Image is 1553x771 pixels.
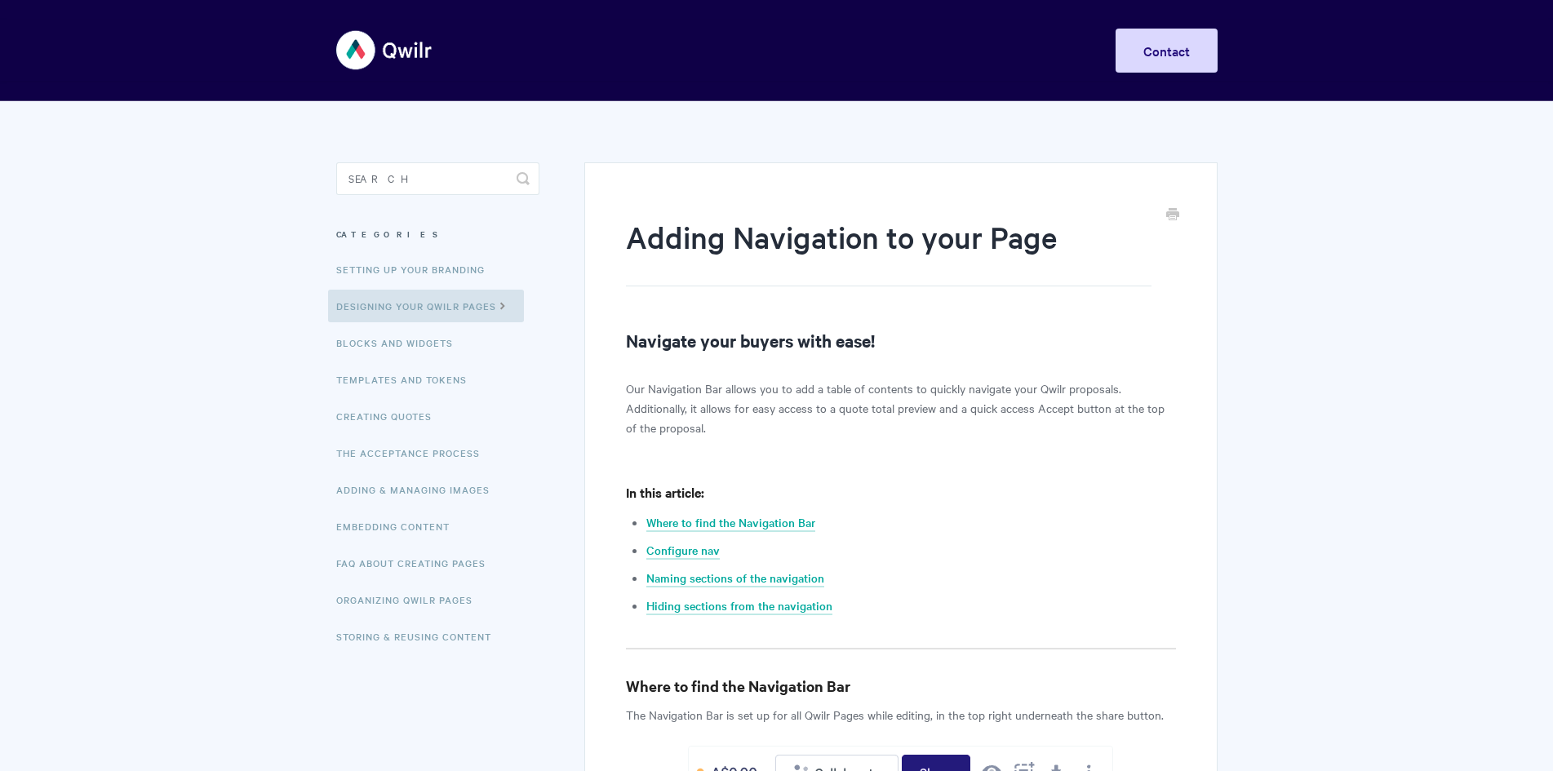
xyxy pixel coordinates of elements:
img: Qwilr Help Center [336,20,433,81]
a: Creating Quotes [336,400,444,432]
a: Where to find the Navigation Bar [646,514,815,532]
a: Setting up your Branding [336,253,497,286]
b: In this article: [626,483,704,501]
a: Hiding sections from the navigation [646,597,832,615]
a: Print this Article [1166,206,1179,224]
p: The Navigation Bar is set up for all Qwilr Pages while editing, in the top right underneath the s... [626,705,1175,724]
input: Search [336,162,539,195]
h2: Navigate your buyers with ease! [626,327,1175,353]
a: Blocks and Widgets [336,326,465,359]
a: Adding & Managing Images [336,473,502,506]
a: Naming sections of the navigation [646,569,824,587]
a: Organizing Qwilr Pages [336,583,485,616]
a: FAQ About Creating Pages [336,547,498,579]
a: Storing & Reusing Content [336,620,504,653]
a: Configure nav [646,542,720,560]
h3: Where to find the Navigation Bar [626,675,1175,698]
h1: Adding Navigation to your Page [626,216,1151,286]
a: Contact [1116,29,1218,73]
p: Our Navigation Bar allows you to add a table of contents to quickly navigate your Qwilr proposals... [626,379,1175,437]
a: Templates and Tokens [336,363,479,396]
a: Designing Your Qwilr Pages [328,290,524,322]
a: Embedding Content [336,510,462,543]
h3: Categories [336,219,539,249]
a: The Acceptance Process [336,436,492,469]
